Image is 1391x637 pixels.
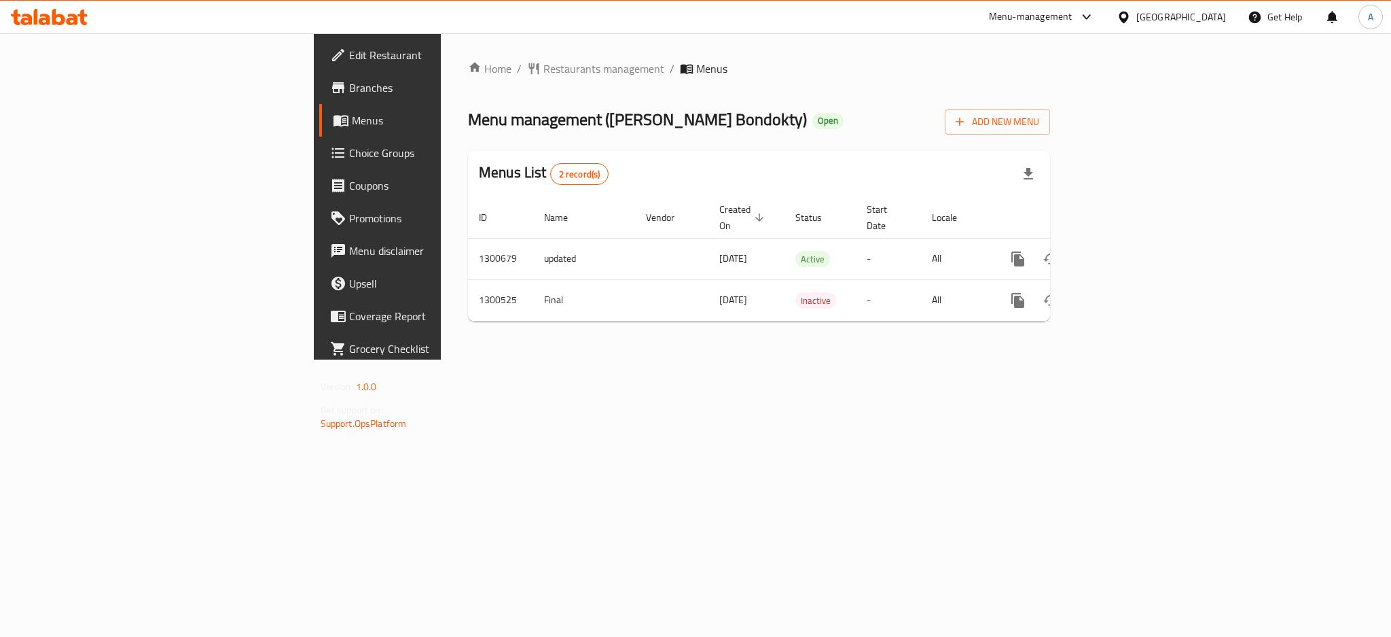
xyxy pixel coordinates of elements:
span: Get support on: [321,401,383,419]
div: Inactive [795,292,836,309]
a: Promotions [319,202,546,235]
button: more [1002,284,1034,317]
span: Branches [349,80,535,96]
a: Coverage Report [319,300,546,332]
a: Restaurants management [527,61,664,77]
button: more [1002,243,1034,275]
span: Add New Menu [956,114,1039,131]
a: Coupons [319,169,546,202]
button: Change Status [1034,284,1067,317]
td: Final [533,279,635,321]
a: Grocery Checklist [319,332,546,365]
span: 2 record(s) [551,168,609,181]
td: updated [533,238,635,279]
div: Export file [1012,158,1045,190]
span: A [1368,10,1373,24]
button: Add New Menu [945,109,1050,135]
li: / [670,61,674,77]
td: - [856,279,921,321]
span: Upsell [349,275,535,292]
span: Menus [352,112,535,128]
span: Locale [932,209,975,226]
button: Change Status [1034,243,1067,275]
span: Status [795,209,839,226]
span: Grocery Checklist [349,341,535,357]
span: Start Date [867,201,905,234]
span: Open [812,115,844,126]
a: Menu disclaimer [319,235,546,267]
span: Coupons [349,177,535,194]
a: Menus [319,104,546,137]
span: Version: [321,378,354,396]
div: Menu-management [989,9,1072,25]
span: Edit Restaurant [349,47,535,63]
a: Upsell [319,267,546,300]
span: Inactive [795,293,836,309]
span: Name [544,209,585,226]
span: [DATE] [719,249,747,267]
span: Vendor [646,209,692,226]
td: All [921,279,991,321]
span: Choice Groups [349,145,535,161]
span: 1.0.0 [356,378,377,396]
span: Menus [696,61,727,77]
div: [GEOGRAPHIC_DATA] [1136,10,1226,24]
div: Total records count [550,163,609,185]
a: Choice Groups [319,137,546,169]
span: Active [795,252,830,267]
span: Created On [719,201,768,234]
span: Coverage Report [349,308,535,324]
a: Support.OpsPlatform [321,415,407,432]
span: Menu disclaimer [349,243,535,259]
div: Open [812,113,844,129]
td: All [921,238,991,279]
th: Actions [991,197,1143,239]
a: Branches [319,71,546,104]
span: Promotions [349,210,535,226]
td: - [856,238,921,279]
h2: Menus List [479,162,609,185]
a: Edit Restaurant [319,39,546,71]
span: Menu management ( [PERSON_NAME] Bondokty ) [468,104,807,135]
span: [DATE] [719,291,747,309]
nav: breadcrumb [468,61,1050,77]
span: ID [479,209,505,226]
table: enhanced table [468,197,1143,322]
span: Restaurants management [543,61,664,77]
